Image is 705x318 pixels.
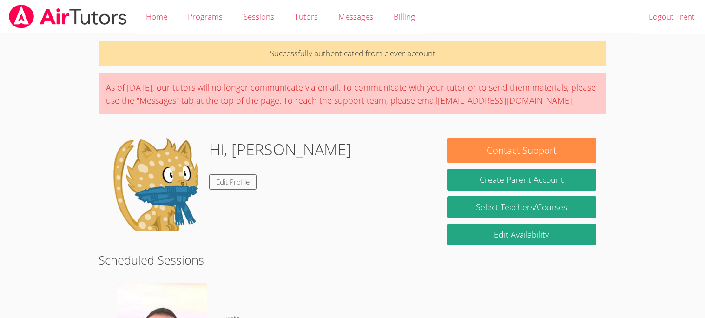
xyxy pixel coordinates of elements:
a: Select Teachers/Courses [447,196,596,218]
button: Create Parent Account [447,169,596,191]
img: airtutors_banner-c4298cdbf04f3fff15de1276eac7730deb9818008684d7c2e4769d2f7ddbe033.png [8,5,128,28]
a: Edit Profile [209,174,257,190]
a: Edit Availability [447,224,596,245]
h1: Hi, [PERSON_NAME] [209,138,351,161]
img: default.png [109,138,202,231]
button: Contact Support [447,138,596,163]
div: As of [DATE], our tutors will no longer communicate via email. To communicate with your tutor or ... [99,73,606,114]
span: Messages [338,11,373,22]
p: Successfully authenticated from clever account [99,41,606,66]
h2: Scheduled Sessions [99,251,606,269]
